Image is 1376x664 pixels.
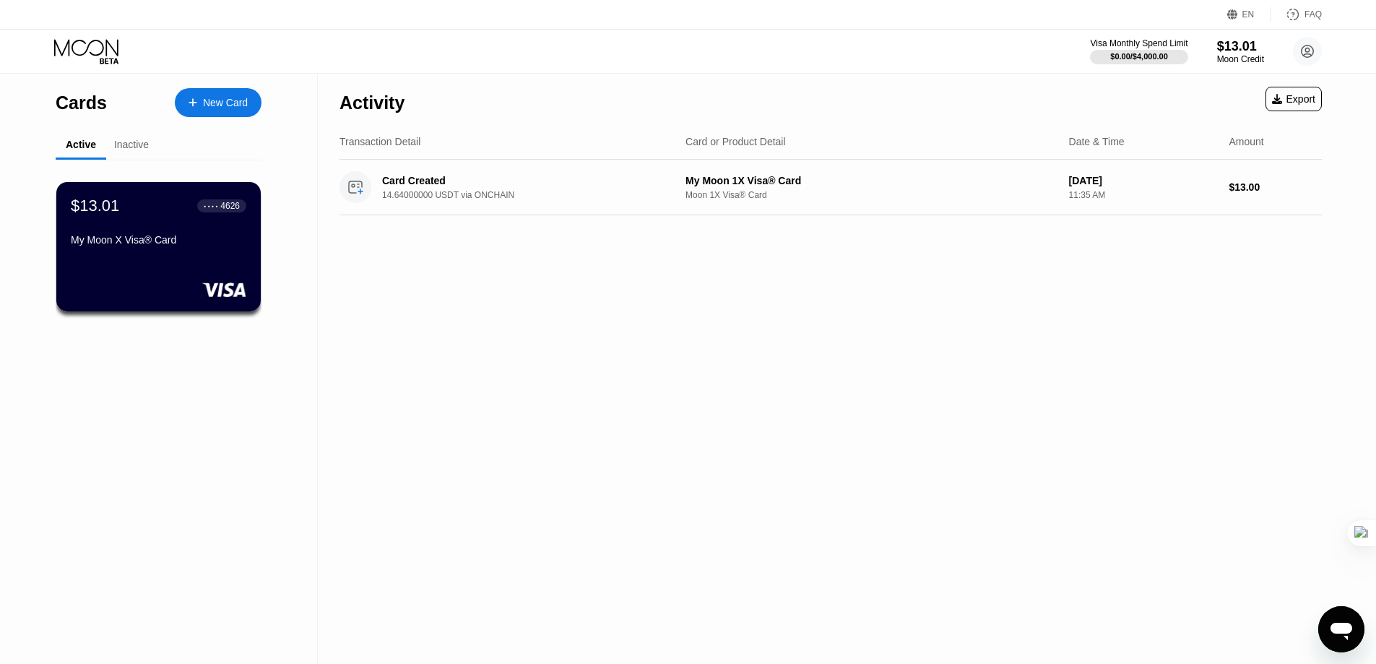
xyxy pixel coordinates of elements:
[175,88,261,117] div: New Card
[1227,7,1271,22] div: EN
[339,160,1322,215] div: Card Created14.64000000 USDT via ONCHAINMy Moon 1X Visa® CardMoon 1X Visa® Card[DATE]11:35 AM$13.00
[1318,606,1364,652] iframe: Button to launch messaging window, conversation in progress
[1271,7,1322,22] div: FAQ
[1272,93,1315,105] div: Export
[203,97,248,109] div: New Card
[1229,136,1263,147] div: Amount
[66,139,96,150] div: Active
[1304,9,1322,20] div: FAQ
[382,190,683,200] div: 14.64000000 USDT via ONCHAIN
[1110,52,1168,61] div: $0.00 / $4,000.00
[339,136,420,147] div: Transaction Detail
[1069,136,1125,147] div: Date & Time
[339,92,404,113] div: Activity
[1217,39,1264,54] div: $13.01
[220,201,240,211] div: 4626
[1265,87,1322,111] div: Export
[1069,175,1218,186] div: [DATE]
[71,234,246,246] div: My Moon X Visa® Card
[204,204,218,208] div: ● ● ● ●
[56,92,107,113] div: Cards
[56,182,261,311] div: $13.01● ● ● ●4626My Moon X Visa® Card
[1217,54,1264,64] div: Moon Credit
[1090,38,1187,48] div: Visa Monthly Spend Limit
[1242,9,1255,20] div: EN
[1069,190,1218,200] div: 11:35 AM
[382,175,662,186] div: Card Created
[114,139,149,150] div: Inactive
[1217,39,1264,64] div: $13.01Moon Credit
[71,197,119,215] div: $13.01
[1229,181,1322,193] div: $13.00
[1090,38,1187,64] div: Visa Monthly Spend Limit$0.00/$4,000.00
[685,190,1057,200] div: Moon 1X Visa® Card
[685,175,1057,186] div: My Moon 1X Visa® Card
[685,136,786,147] div: Card or Product Detail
